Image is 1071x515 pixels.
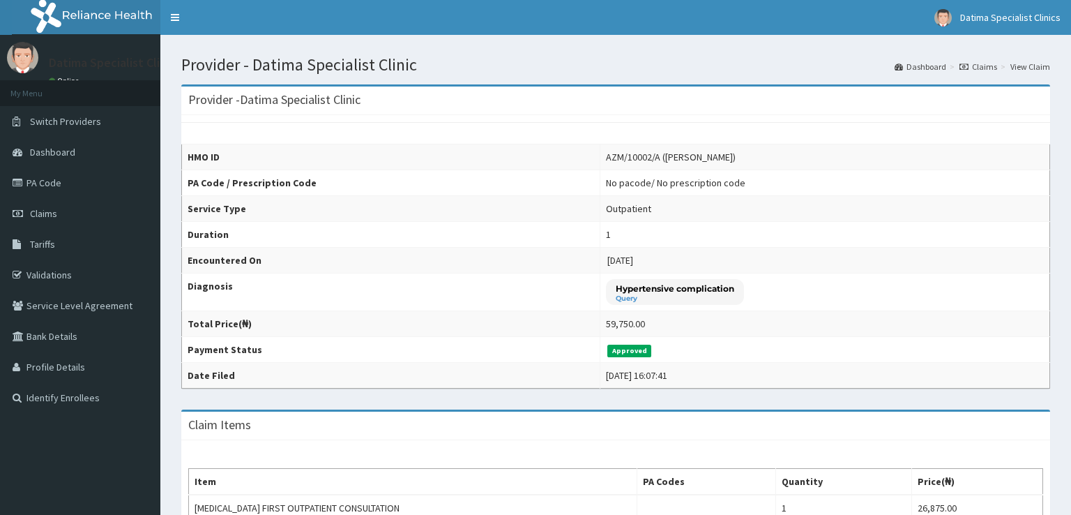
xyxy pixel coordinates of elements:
a: Dashboard [895,61,946,73]
span: Switch Providers [30,115,101,128]
th: Payment Status [182,337,600,363]
h1: Provider - Datima Specialist Clinic [181,56,1050,74]
a: Claims [959,61,997,73]
th: Total Price(₦) [182,311,600,337]
th: HMO ID [182,144,600,170]
th: PA Codes [637,469,775,495]
div: [DATE] 16:07:41 [606,368,667,382]
th: Date Filed [182,363,600,389]
div: 1 [606,227,611,241]
h3: Provider - Datima Specialist Clinic [188,94,360,106]
p: Hypertensive complication [616,283,734,294]
div: No pacode / No prescription code [606,176,745,190]
small: Query [616,295,734,302]
a: View Claim [1010,61,1050,73]
span: Datima Specialist Clinics [960,11,1061,24]
th: Encountered On [182,248,600,274]
div: 59,750.00 [606,317,645,331]
th: Price(₦) [912,469,1043,495]
th: Service Type [182,196,600,222]
th: Duration [182,222,600,248]
span: Dashboard [30,146,75,158]
h3: Claim Items [188,419,251,431]
span: Tariffs [30,238,55,251]
div: AZM/10002/A ([PERSON_NAME]) [606,150,736,164]
span: Approved [607,345,651,357]
p: Datima Specialist Clinics [49,57,181,69]
span: Claims [30,207,57,220]
th: Quantity [775,469,912,495]
img: User Image [7,42,38,73]
span: [DATE] [607,254,633,267]
th: Item [189,469,637,495]
img: User Image [934,9,952,27]
th: Diagnosis [182,274,600,311]
th: PA Code / Prescription Code [182,170,600,196]
a: Online [49,76,82,86]
div: Outpatient [606,202,651,216]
